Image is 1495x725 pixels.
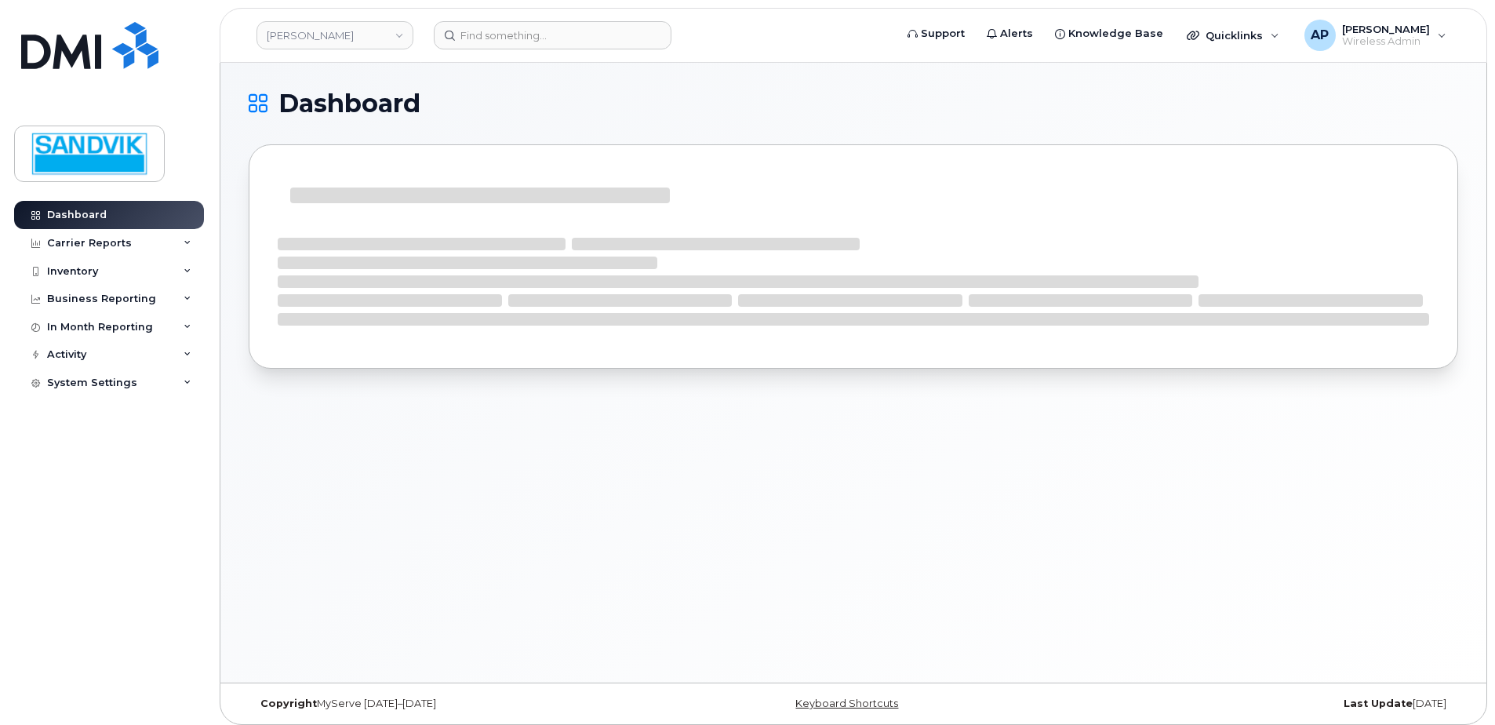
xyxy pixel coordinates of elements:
div: [DATE] [1055,698,1458,710]
div: MyServe [DATE]–[DATE] [249,698,652,710]
strong: Copyright [260,698,317,709]
strong: Last Update [1344,698,1413,709]
a: Keyboard Shortcuts [795,698,898,709]
span: Dashboard [278,92,420,115]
